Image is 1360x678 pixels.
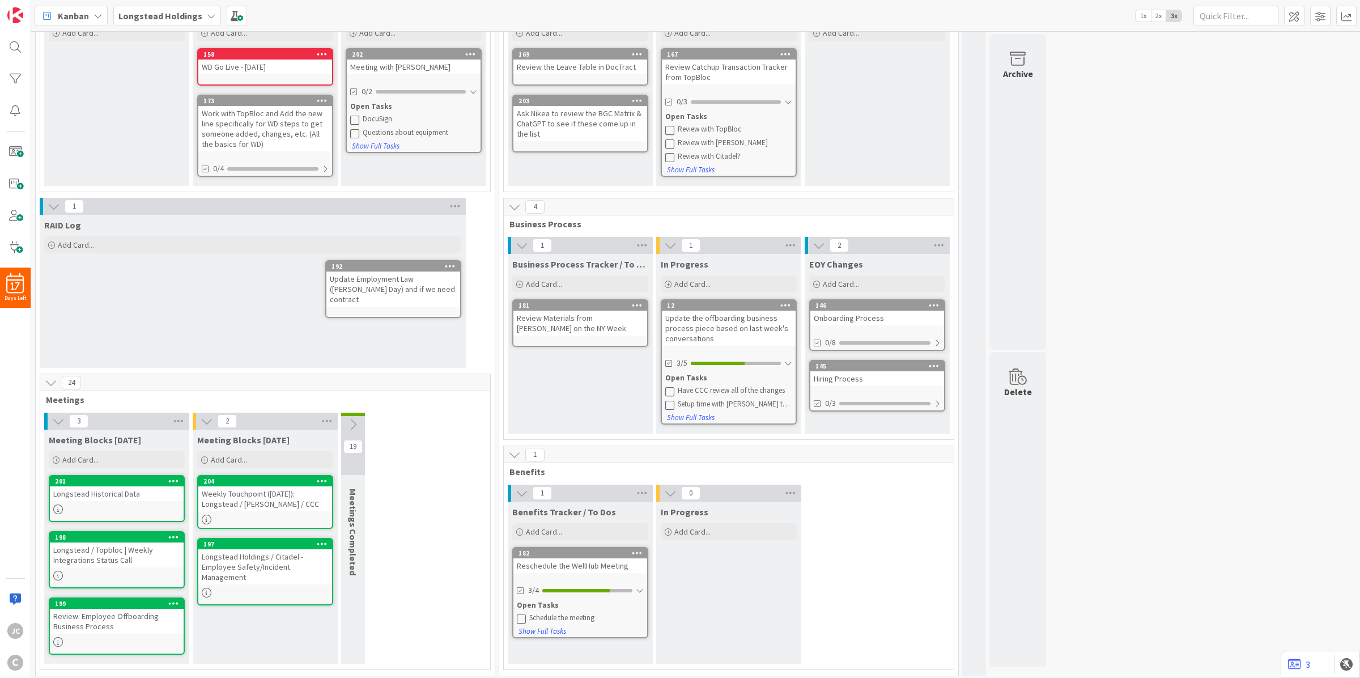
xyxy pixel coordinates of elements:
span: Add Card... [62,28,99,38]
div: 146 [815,302,944,310]
div: 197 [203,540,332,548]
span: 0 [681,486,700,500]
button: Show Full Tasks [666,164,715,176]
span: Business Process Tracker / To Dos [512,259,648,270]
span: 2 [218,414,237,428]
span: 2x [1151,10,1166,22]
span: 3x [1166,10,1181,22]
div: Open Tasks [665,111,792,122]
div: Review Materials from [PERSON_NAME] on the NY Week [513,311,647,336]
span: 1 [533,239,552,252]
span: EOY Changes [809,259,863,270]
div: 192Update Employment Law ([PERSON_NAME] Day) and if we need contract [326,261,460,307]
span: 3 [69,414,88,428]
span: Kanban [58,9,89,23]
span: Meeting Blocks Tomorrow [197,434,290,446]
div: Weekly Touchpoint ([DATE]): Longstead / [PERSON_NAME] / CCC [198,486,332,511]
input: Quick Filter... [1193,6,1278,26]
div: Have CCC review all of the changes [678,386,792,395]
div: Questions about equipment [363,128,477,137]
span: 2 [830,239,849,252]
div: Work with TopBloc and Add the new line specifically for WD steps to get someone added, changes, e... [198,106,332,151]
span: 0/3 [677,96,687,108]
span: 1 [533,486,552,500]
div: Longstead Holdings / Citadel - Employee Safety/Incident Management [198,549,332,584]
div: Open Tasks [517,600,644,611]
div: Longstead / Topbloc | Weekly Integrations Status Call [50,543,184,567]
div: 198 [50,532,184,543]
div: Delete [1004,385,1032,399]
div: 199 [55,600,184,608]
div: Update Employment Law ([PERSON_NAME] Day) and if we need contract [326,272,460,307]
div: DocuSign [363,115,477,124]
button: Show Full Tasks [518,625,567,638]
span: 17 [11,282,20,290]
div: 145Hiring Process [810,361,944,386]
div: 197 [198,539,332,549]
div: 182Reschedule the WellHub Meeting [513,548,647,573]
div: 158 [203,50,332,58]
div: 167Review Catchup Transaction Tracker from TopBloc [662,49,796,84]
span: 1 [525,448,545,461]
div: 201 [55,477,184,485]
span: 3/5 [677,357,687,369]
div: 146 [810,300,944,311]
div: 199Review: Employee Offboarding Business Process [50,599,184,634]
div: 201 [50,476,184,486]
span: 19 [343,440,363,454]
div: 202 [352,50,481,58]
div: 201Longstead Historical Data [50,476,184,501]
div: 181 [513,300,647,311]
div: JC [7,623,23,639]
span: Add Card... [211,455,247,465]
span: 1 [681,239,700,252]
div: 204 [198,476,332,486]
div: 203 [518,97,647,105]
span: Add Card... [823,279,859,289]
div: WD Go Live - [DATE] [198,60,332,74]
span: Benefits Tracker / To Dos [512,506,616,518]
div: Review: Employee Offboarding Business Process [50,609,184,634]
div: 204 [203,477,332,485]
div: 12Update the offboarding business process piece based on last week's conversations [662,300,796,346]
span: Add Card... [674,527,711,537]
div: Review with TopBloc [678,125,792,134]
div: 197Longstead Holdings / Citadel - Employee Safety/Incident Management [198,539,332,584]
span: In Progress [661,259,708,270]
span: 1x [1136,10,1151,22]
span: Add Card... [526,527,562,537]
span: 3/4 [528,584,539,596]
div: Review with Citadel? [678,152,792,161]
b: Longstead Holdings [118,10,202,22]
span: 0/8 [825,337,836,349]
div: 204Weekly Touchpoint ([DATE]): Longstead / [PERSON_NAME] / CCC [198,476,332,511]
span: Business Process [509,218,940,230]
div: Onboarding Process [810,311,944,325]
div: 158WD Go Live - [DATE] [198,49,332,74]
div: 203Ask Nikea to review the BGC Matrix & ChatGPT to see if these come up in the list [513,96,647,141]
div: 181Review Materials from [PERSON_NAME] on the NY Week [513,300,647,336]
div: Review the Leave Table in DocTract [513,60,647,74]
div: 173Work with TopBloc and Add the new line specifically for WD steps to get someone added, changes... [198,96,332,151]
span: Add Card... [526,28,562,38]
button: Show Full Tasks [351,140,400,152]
span: 0/4 [213,163,224,175]
div: 181 [518,302,647,310]
div: Meeting with [PERSON_NAME] [347,60,481,74]
span: 24 [62,376,81,389]
div: 167 [667,50,796,58]
div: C [7,655,23,671]
button: Show Full Tasks [666,412,715,424]
div: Review Catchup Transaction Tracker from TopBloc [662,60,796,84]
div: Hiring Process [810,371,944,386]
div: Setup time with [PERSON_NAME] to review [678,400,792,409]
a: 3 [1288,658,1310,671]
div: Ask Nikea to review the BGC Matrix & ChatGPT to see if these come up in the list [513,106,647,141]
div: 182 [513,548,647,558]
div: 145 [810,361,944,371]
div: 198Longstead / Topbloc | Weekly Integrations Status Call [50,532,184,567]
div: 169 [513,49,647,60]
div: 12 [662,300,796,311]
div: Update the offboarding business process piece based on last week's conversations [662,311,796,346]
div: 199 [50,599,184,609]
